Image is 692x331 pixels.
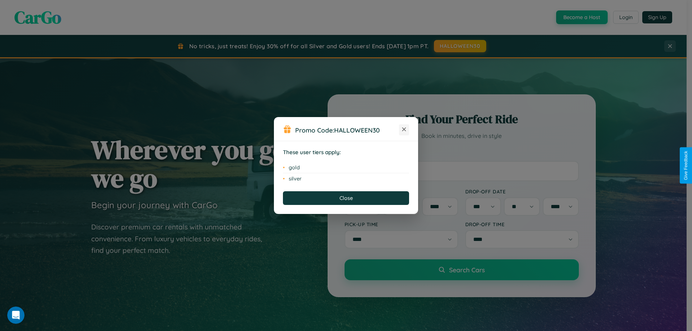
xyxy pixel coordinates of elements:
[683,151,688,180] div: Give Feedback
[7,307,25,324] iframe: Intercom live chat
[283,162,409,173] li: gold
[283,173,409,184] li: silver
[283,149,341,156] strong: These user tiers apply:
[334,126,380,134] b: HALLOWEEN30
[295,126,399,134] h3: Promo Code:
[283,191,409,205] button: Close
